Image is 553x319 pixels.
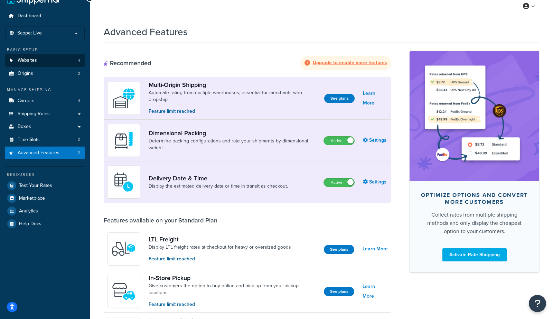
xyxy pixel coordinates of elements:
[19,183,52,189] span: Test Your Rates
[19,208,38,214] span: Analytics
[112,128,136,152] img: DTVBYsAAAAAASUVORK5CYII=
[112,170,136,194] img: gfkeb5ejjkALwAAAABJRU5ErkJggg==
[5,108,85,120] a: Shipping Rules
[78,71,80,77] span: 2
[18,58,37,63] span: Websites
[17,30,42,36] span: Scope: Live
[5,67,85,80] a: Origins2
[421,211,528,236] div: Collect rates from multiple shipping methods and only display the cheapest option to your customers.
[18,98,35,104] span: Carriers
[529,295,546,312] button: Open Resource Center
[363,177,388,187] a: Settings
[363,89,388,108] a: Learn More
[149,175,288,182] a: Delivery Date & Time
[363,136,388,145] a: Settings
[149,138,318,151] a: Determine packing configurations and rate your shipments by dimensional weight
[104,59,151,67] div: Recommended
[5,54,85,67] li: Websites
[149,108,319,115] p: Feature limit reached
[324,245,354,254] button: See plans
[112,237,136,261] img: y79ZsPf0fXUFUhFXDzUgf+ktZg5F2+ohG75+v3d2s1D9TjoU8PiyCIluIjV41seZevKCRuEjTPPOKHJsQcmKCXGdfprl3L4q7...
[149,301,318,308] p: Feature limit reached
[78,150,80,156] span: 2
[5,172,85,178] div: Resources
[5,147,85,159] li: Advanced Features
[104,217,217,224] div: Features available on your Standard Plan
[78,98,80,104] span: 4
[5,67,85,80] li: Origins
[149,255,291,263] p: Feature limit reached
[5,87,85,93] div: Manage Shipping
[324,178,354,187] label: Active
[18,71,33,77] span: Origins
[324,287,354,296] button: See plans
[421,192,528,206] div: Optimize options and convert more customers
[149,244,291,251] a: Display LTL freight rates at checkout for heavy or oversized goods
[104,25,188,39] h1: Advanced Features
[18,13,41,19] span: Dashboard
[442,248,507,261] a: Activate Rate Shopping
[78,137,80,143] span: 0
[5,192,85,205] a: Marketplace
[112,86,136,110] img: WatD5o0RtDAAAAAElFTkSuQmCC
[5,47,85,53] div: Basic Setup
[112,279,136,303] img: wfgcfpwTIucLEAAAAASUVORK5CYII=
[5,133,85,146] a: Time Slots0
[19,221,41,227] span: Help Docs
[149,183,288,190] a: Display the estimated delivery date or time in transit as checkout.
[324,137,354,145] label: Active
[420,61,529,170] img: feature-image-rateshop-7084cbbcb2e67ef1d54c2e976f0e592697130d5817b016cf7cc7e13314366067.png
[149,81,319,89] a: Multi-Origin Shipping
[5,205,85,217] a: Analytics
[78,58,80,63] span: 4
[5,218,85,230] a: Help Docs
[5,54,85,67] a: Websites4
[149,282,318,296] a: Give customers the option to buy online and pick up from your pickup locations
[149,129,318,137] a: Dimensional Packing
[5,179,85,192] a: Test Your Rates
[19,196,45,201] span: Marketplace
[5,120,85,133] a: Boxes
[5,94,85,107] a: Carriers4
[18,137,40,143] span: Time Slots
[363,282,388,301] a: Learn More
[18,150,59,156] span: Advanced Features
[149,274,318,282] a: In-Store Pickup
[5,147,85,159] a: Advanced Features2
[149,89,319,103] a: Automate rating from multiple warehouses, essential for merchants who dropship
[5,10,85,22] a: Dashboard
[18,124,31,130] span: Boxes
[149,236,291,243] a: LTL Freight
[313,59,387,66] strong: Upgrade to enable more features
[5,133,85,146] li: Time Slots
[324,94,355,103] button: See plans
[5,94,85,107] li: Carriers
[363,244,388,254] a: Learn More
[18,111,50,117] span: Shipping Rules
